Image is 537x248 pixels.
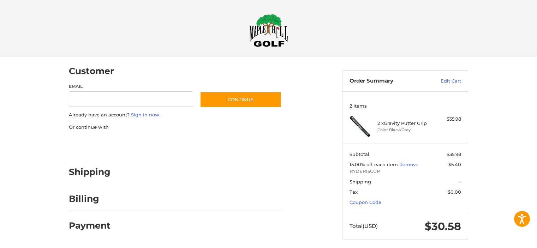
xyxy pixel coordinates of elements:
h2: Shipping [69,167,111,177]
span: -$5.40 [447,162,461,167]
h2: Billing [69,193,110,204]
span: $30.58 [425,220,461,233]
div: $35.98 [433,116,461,123]
img: Maple Hill Golf [249,14,288,47]
h3: Order Summary [350,78,425,85]
span: Subtotal [350,151,369,157]
span: $35.98 [447,151,461,157]
h3: 2 Items [350,103,461,109]
span: Total (USD) [350,223,378,229]
a: Sign in now [131,112,159,117]
span: RYDER15CUP [350,168,461,175]
h2: Customer [69,66,114,77]
span: 15.00% off each item [350,162,399,167]
span: Tax [350,189,358,195]
li: Color Black/Grey [377,127,431,133]
a: Remove [399,162,418,167]
iframe: PayPal-venmo [186,138,239,150]
iframe: PayPal-paylater [126,138,179,150]
label: Email [69,83,193,90]
span: -- [458,179,461,185]
button: Continue [200,91,282,108]
span: $0.00 [448,189,461,195]
p: Or continue with [69,124,282,131]
span: Shipping [350,179,371,185]
p: Already have an account? [69,111,282,119]
h4: 2 x Gravity Putter Grip [377,120,431,126]
iframe: PayPal-paypal [67,138,120,150]
a: Edit Cart [425,78,461,85]
h2: Payment [69,220,111,231]
a: Coupon Code [350,199,381,205]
